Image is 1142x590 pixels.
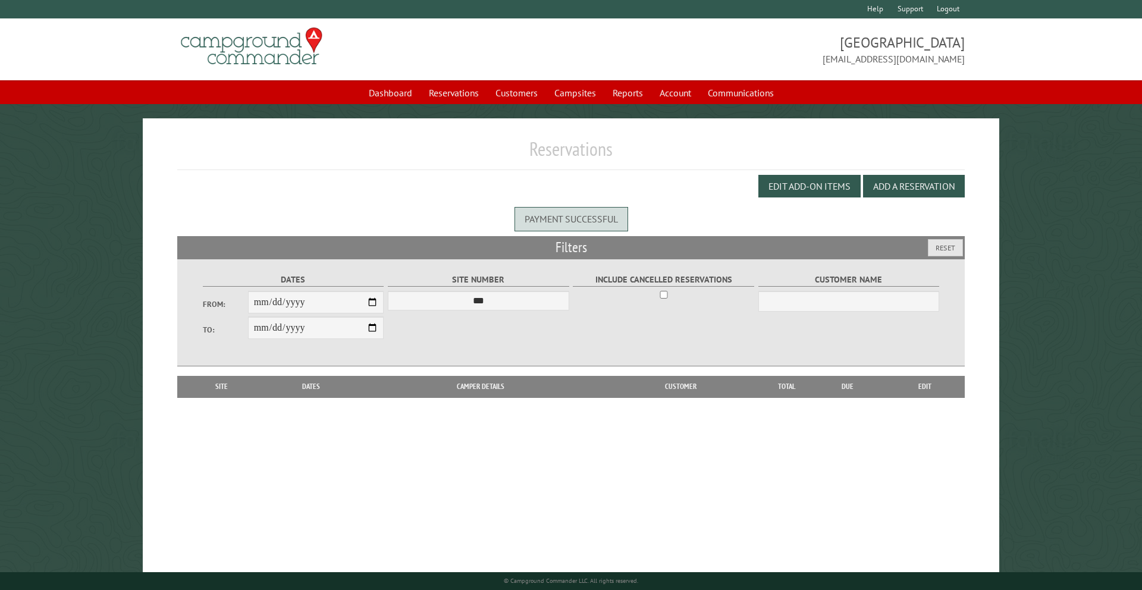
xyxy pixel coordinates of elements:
[261,376,362,397] th: Dates
[422,81,486,104] a: Reservations
[362,376,599,397] th: Camper Details
[599,376,763,397] th: Customer
[504,577,638,585] small: © Campground Commander LLC. All rights reserved.
[547,81,603,104] a: Campsites
[571,33,965,66] span: [GEOGRAPHIC_DATA] [EMAIL_ADDRESS][DOMAIN_NAME]
[810,376,885,397] th: Due
[203,273,384,287] label: Dates
[203,299,248,310] label: From:
[177,137,965,170] h1: Reservations
[183,376,261,397] th: Site
[885,376,965,397] th: Edit
[758,273,940,287] label: Customer Name
[388,273,569,287] label: Site Number
[701,81,781,104] a: Communications
[362,81,419,104] a: Dashboard
[758,175,861,197] button: Edit Add-on Items
[203,324,248,335] label: To:
[177,23,326,70] img: Campground Commander
[652,81,698,104] a: Account
[177,236,965,259] h2: Filters
[573,273,754,287] label: Include Cancelled Reservations
[863,175,965,197] button: Add a Reservation
[928,239,963,256] button: Reset
[488,81,545,104] a: Customers
[763,376,810,397] th: Total
[514,207,628,231] div: Payment successful
[605,81,650,104] a: Reports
